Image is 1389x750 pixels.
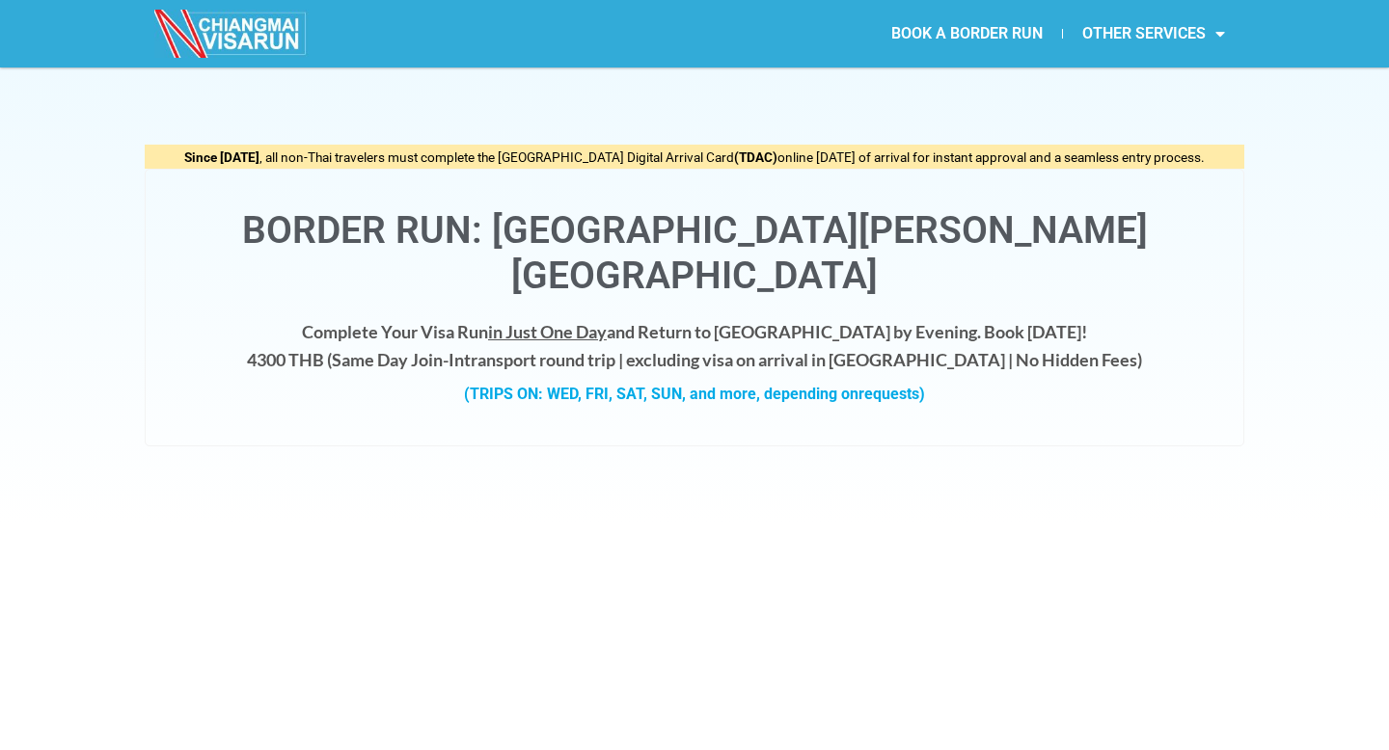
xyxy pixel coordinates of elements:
nav: Menu [694,12,1244,56]
strong: (TRIPS ON: WED, FRI, SAT, SUN, and more, depending on [464,385,925,403]
a: OTHER SERVICES [1063,12,1244,56]
strong: Since [DATE] [184,149,259,165]
a: BOOK A BORDER RUN [872,12,1062,56]
h4: Complete Your Visa Run and Return to [GEOGRAPHIC_DATA] by Evening. Book [DATE]! 4300 THB ( transp... [165,318,1224,374]
strong: Same Day Join-In [332,349,464,370]
strong: (TDAC) [734,149,777,165]
h1: Border Run: [GEOGRAPHIC_DATA][PERSON_NAME][GEOGRAPHIC_DATA] [165,208,1224,299]
span: , all non-Thai travelers must complete the [GEOGRAPHIC_DATA] Digital Arrival Card online [DATE] o... [184,149,1205,165]
span: in Just One Day [488,321,607,342]
span: requests) [858,385,925,403]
